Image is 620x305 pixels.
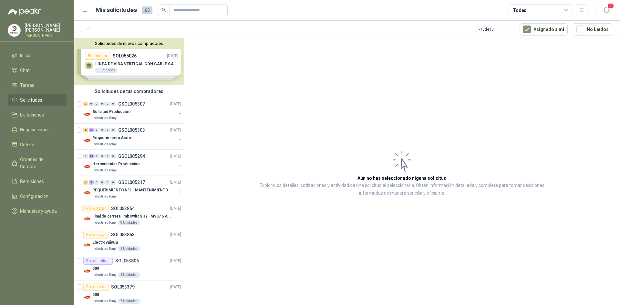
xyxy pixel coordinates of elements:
span: Licitaciones [20,111,44,118]
button: Solicitudes de nuevos compradores [77,41,181,46]
button: No Leídos [573,23,612,36]
span: 63 [142,6,152,14]
p: [DATE] [170,206,181,212]
p: Final de carrera limit switch HY -M907 6 A - 250 V a.c [92,213,173,219]
a: 4 4 0 0 0 0 GSOL005217[DATE] Company LogoREQUERIMIENTO N°2 - MANTENIMIENTOIndustrias Tomy [83,178,182,199]
h1: Mis solicitudes [96,5,137,15]
div: 0 [100,180,105,185]
p: [DATE] [170,232,181,238]
div: 0 [105,154,110,158]
div: 0 [100,154,105,158]
div: 0 [105,128,110,132]
a: 3 0 0 0 0 0 GSOL005307[DATE] Company LogoSolicitud ProducciónIndustrias Tomy [83,100,182,121]
div: 4 [89,180,94,185]
div: Solicitudes de nuevos compradoresPor cotizarSOL055026[DATE] LINEA DE VIDA VERTICAL CON CABLE GALV... [74,38,184,85]
img: Company Logo [83,267,91,275]
p: [DATE] [170,179,181,186]
a: Manuales y ayuda [8,205,67,217]
div: 14 [89,154,94,158]
span: Manuales y ayuda [20,208,57,215]
div: 0 [111,102,116,106]
p: Industrias Tomy [92,246,117,251]
div: 0 [105,180,110,185]
span: Chat [20,67,30,74]
a: Negociaciones [8,124,67,136]
img: Company Logo [83,215,91,223]
span: 1 [607,3,614,9]
div: 25 [89,128,94,132]
p: Solicitud Producción [92,109,130,115]
span: Remisiones [20,178,44,185]
div: 0 [94,180,99,185]
img: Logo peakr [8,8,41,15]
p: Industrias Tomy [92,194,117,199]
button: 1 [601,5,612,16]
a: Licitaciones [8,109,67,121]
p: Explora los detalles, cotizaciones y actividad de una solicitud al seleccionarla. Obtén informaci... [249,182,555,197]
p: Electroválvula [92,239,118,246]
p: GSOL005217 [118,180,145,185]
a: 2 25 0 0 0 0 GSOL005303[DATE] Company LogoRequerimiento AseoIndustrias Tomy [83,126,182,147]
p: REQUERIMIENTO N°2 - MANTENIMIENTO [92,187,168,193]
div: Todas [513,7,526,14]
div: 3 [83,102,88,106]
div: 3 Unidades [118,246,140,251]
p: Herramientas Producción [92,161,139,167]
div: 0 [100,128,105,132]
p: SOL053854 [111,206,135,211]
div: 7 Unidades [118,299,140,304]
p: 009 [92,266,99,272]
a: 0 14 0 0 0 0 GSOL005294[DATE] Company LogoHerramientas ProducciónIndustrias Tomy [83,152,182,173]
div: 2 [83,128,88,132]
img: Company Logo [83,137,91,144]
div: Por cotizar [83,231,108,239]
div: 0 [111,154,116,158]
div: 1 Unidades [118,272,140,278]
div: 0 [105,102,110,106]
div: 0 [94,102,99,106]
span: Tareas [20,82,34,89]
p: Industrias Tomy [92,272,117,278]
p: [DATE] [170,127,181,133]
p: [DATE] [170,101,181,107]
div: 0 [94,154,99,158]
a: Por cotizarSOL053853[DATE] Company LogoElectroválvulaIndustrias Tomy3 Unidades [74,228,184,254]
p: GSOL005303 [118,128,145,132]
div: Por cotizar [83,205,108,212]
div: 0 [94,128,99,132]
a: Cotizar [8,138,67,151]
a: Inicio [8,49,67,62]
span: Inicio [20,52,30,59]
a: Por adjudicarSOL053806[DATE] Company Logo009Industrias Tomy1 Unidades [74,254,184,280]
div: Solicitudes de tus compradores [74,85,184,97]
a: Configuración [8,190,67,202]
img: Company Logo [83,110,91,118]
div: 4 [83,180,88,185]
a: Órdenes de Compra [8,153,67,173]
p: GSOL005307 [118,102,145,106]
span: Negociaciones [20,126,50,133]
div: 0 [100,102,105,106]
img: Company Logo [8,24,20,36]
p: Industrias Tomy [92,220,117,225]
p: Industrias Tomy [92,168,117,173]
div: 8 Unidades [118,220,140,225]
div: 0 [89,102,94,106]
p: Industrias Tomy [92,116,117,121]
p: SOL053853 [111,232,135,237]
span: Cotizar [20,141,35,148]
img: Company Logo [83,189,91,197]
a: Remisiones [8,175,67,188]
p: SOL053379 [111,285,135,289]
p: [PERSON_NAME] [25,34,67,37]
img: Company Logo [83,293,91,301]
p: 008 [92,292,99,298]
a: Chat [8,64,67,76]
p: Industrias Tomy [92,299,117,304]
h3: Aún no has seleccionado niguna solicitud [357,175,447,182]
div: Por adjudicar [83,257,113,265]
div: 0 [111,128,116,132]
p: [DATE] [170,153,181,159]
a: Solicitudes [8,94,67,106]
span: Solicitudes [20,97,42,104]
